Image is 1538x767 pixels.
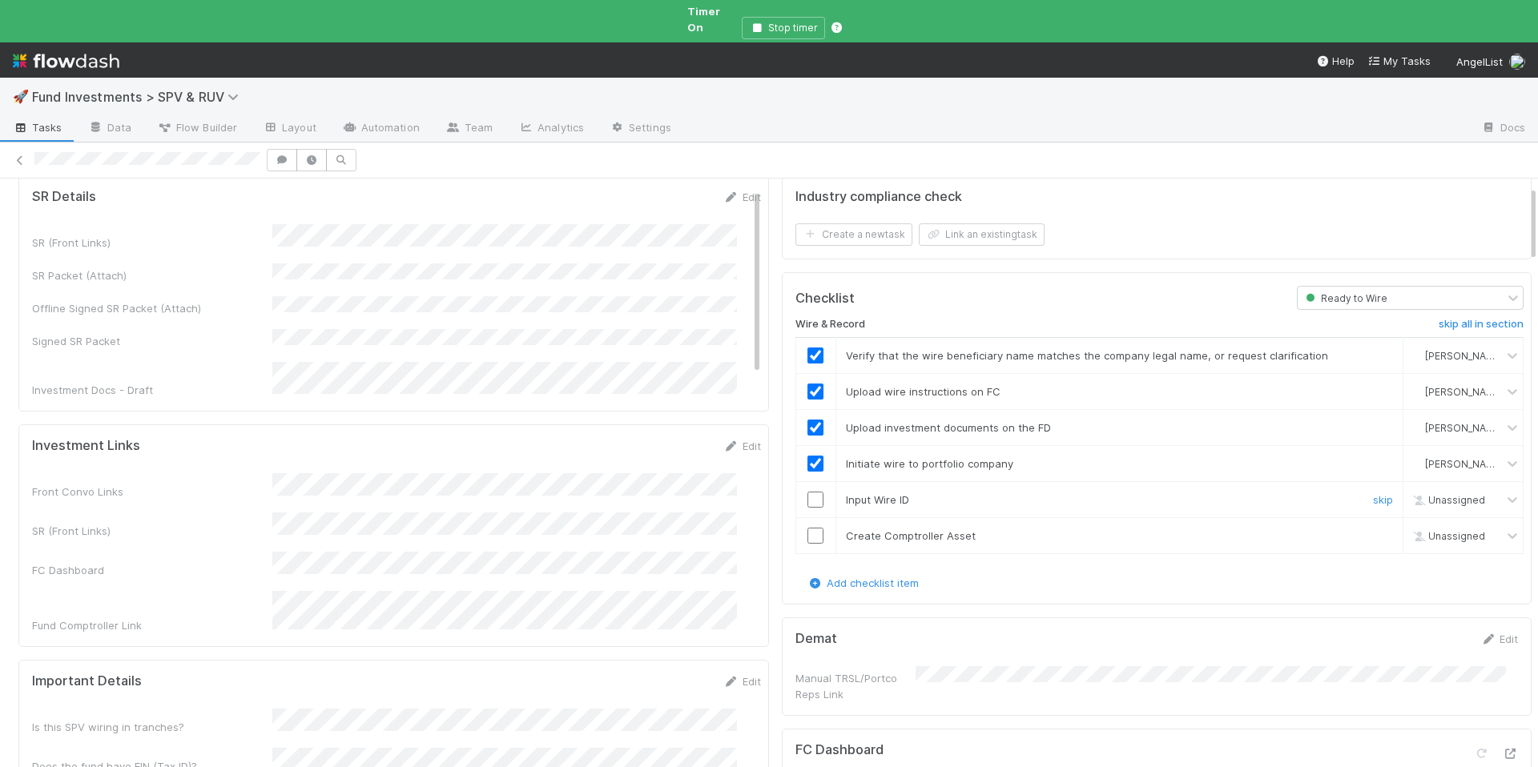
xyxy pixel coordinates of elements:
h5: Investment Links [32,438,140,454]
div: Front Convo Links [32,484,272,500]
span: Create Comptroller Asset [846,529,976,542]
h5: Industry compliance check [795,189,962,205]
h5: Important Details [32,673,142,689]
div: SR Packet (Attach) [32,267,272,283]
h6: Wire & Record [795,318,865,331]
h5: SR Details [32,189,96,205]
span: Upload investment documents on the FD [846,421,1051,434]
div: Manual TRSL/Portco Reps Link [795,670,916,702]
span: Input Wire ID [846,493,909,506]
span: My Tasks [1367,54,1431,67]
div: Is this SPV wiring in tranches? [32,719,272,735]
a: Docs [1468,116,1538,142]
img: logo-inverted-e16ddd16eac7371096b0.svg [13,47,119,74]
img: avatar_501ac9d6-9fa6-4fe9-975e-1fd988f7bdb1.png [1410,385,1423,398]
a: Team [433,116,505,142]
h6: skip all in section [1439,318,1524,331]
span: Ready to Wire [1302,292,1387,304]
img: avatar_501ac9d6-9fa6-4fe9-975e-1fd988f7bdb1.png [1410,349,1423,362]
a: Edit [723,675,761,688]
button: Link an existingtask [919,223,1045,246]
img: avatar_501ac9d6-9fa6-4fe9-975e-1fd988f7bdb1.png [1410,421,1423,434]
a: Flow Builder [144,116,250,142]
button: Stop timer [742,17,825,39]
div: SR (Front Links) [32,523,272,539]
div: SR (Front Links) [32,235,272,251]
a: skip [1373,493,1393,506]
span: Fund Investments > SPV & RUV [32,89,247,105]
div: Fund Comptroller Link [32,617,272,633]
div: FC Dashboard [32,562,272,578]
span: Initiate wire to portfolio company [846,457,1013,470]
a: Data [75,116,144,142]
a: skip all in section [1439,318,1524,337]
span: [PERSON_NAME] [1425,422,1504,434]
a: Analytics [505,116,597,142]
span: Verify that the wire beneficiary name matches the company legal name, or request clarification [846,349,1328,362]
a: My Tasks [1367,53,1431,69]
span: Unassigned [1409,494,1485,506]
span: 🚀 [13,90,29,103]
span: Timer On [687,5,720,34]
span: Tasks [13,119,62,135]
img: avatar_501ac9d6-9fa6-4fe9-975e-1fd988f7bdb1.png [1410,457,1423,470]
div: Investment Docs - Draft [32,382,272,398]
div: Help [1316,53,1355,69]
span: Unassigned [1409,530,1485,542]
span: [PERSON_NAME] [1425,386,1504,398]
span: Timer On [687,3,735,35]
a: Edit [723,440,761,452]
h5: Demat [795,631,837,647]
span: Upload wire instructions on FC [846,385,1001,398]
button: Create a newtask [795,223,912,246]
a: Layout [250,116,329,142]
a: Add checklist item [807,576,919,589]
a: Edit [723,191,761,203]
a: Edit [1480,632,1518,645]
span: [PERSON_NAME] [1425,458,1504,470]
div: Signed SR Packet [32,333,272,349]
span: Flow Builder [157,119,237,135]
a: Automation [329,116,433,142]
img: avatar_501ac9d6-9fa6-4fe9-975e-1fd988f7bdb1.png [1509,54,1525,70]
h5: FC Dashboard [795,742,884,758]
span: AngelList [1456,55,1503,68]
div: Offline Signed SR Packet (Attach) [32,300,272,316]
a: Settings [597,116,684,142]
span: [PERSON_NAME] [1425,350,1504,362]
h5: Checklist [795,291,855,307]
